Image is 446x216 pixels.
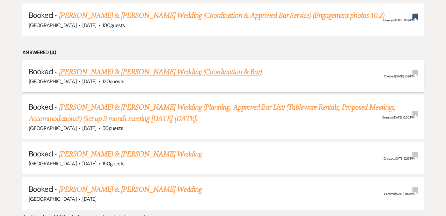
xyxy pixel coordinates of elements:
[29,149,53,159] span: Booked
[102,125,123,132] span: 50 guests
[29,184,53,194] span: Booked
[29,78,77,85] span: [GEOGRAPHIC_DATA]
[82,125,96,132] span: [DATE]
[384,156,414,161] span: Created: [DATE] 12:15 PM
[29,102,53,112] span: Booked
[29,10,53,20] span: Booked
[29,196,77,202] span: [GEOGRAPHIC_DATA]
[29,67,53,76] span: Booked
[102,22,125,29] span: 100 guests
[29,125,77,132] span: [GEOGRAPHIC_DATA]
[59,184,202,195] a: [PERSON_NAME] & [PERSON_NAME] Wedding
[82,78,96,85] span: [DATE]
[82,22,96,29] span: [DATE]
[102,160,124,167] span: 150 guests
[382,116,414,120] span: Created: [DATE] 12:02 PM
[29,102,396,125] a: [PERSON_NAME] & [PERSON_NAME] Wedding (Planning, Approved Bar List) (Tableware Rentals, Proposed ...
[82,196,96,202] span: [DATE]
[384,192,414,196] span: Created: [DATE] 4:41 PM
[22,48,424,57] li: Answered (4)
[383,18,414,22] span: Created: [DATE] 8:59 PM
[59,148,202,160] a: [PERSON_NAME] & [PERSON_NAME] Wedding
[384,75,414,79] span: Created: [DATE] 1:09 PM
[29,160,77,167] span: [GEOGRAPHIC_DATA]
[82,160,96,167] span: [DATE]
[102,78,124,85] span: 130 guests
[59,10,384,21] a: [PERSON_NAME] & [PERSON_NAME] Wedding (Coordination & Approved Bar Service) (Engagement photos 10.2)
[29,22,77,29] span: [GEOGRAPHIC_DATA]
[59,66,262,78] a: [PERSON_NAME] & [PERSON_NAME] Wedding (Coordination & Bar)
